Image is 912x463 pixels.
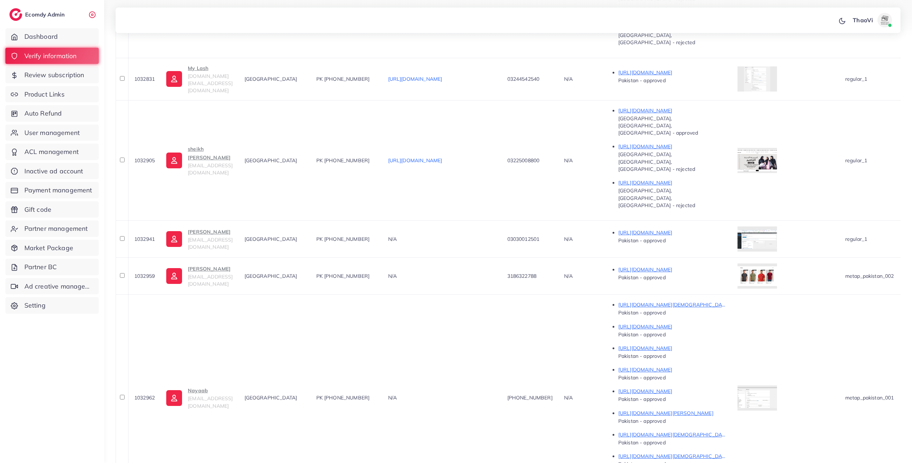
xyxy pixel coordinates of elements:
[24,224,88,233] span: Partner management
[25,11,66,18] h2: Ecomdy Admin
[845,157,867,164] span: regular_1
[134,76,155,82] span: 1032831
[618,237,666,244] span: Pakistan - approved
[24,147,79,156] span: ACL management
[245,157,297,164] span: [GEOGRAPHIC_DATA]
[737,388,777,408] img: img uploaded
[24,32,58,41] span: Dashboard
[388,76,442,82] a: [URL][DOMAIN_NAME]
[5,201,99,218] a: Gift code
[5,278,99,295] a: Ad creative management
[188,73,233,94] span: [DOMAIN_NAME][EMAIL_ADDRESS][DOMAIN_NAME]
[744,66,770,92] img: img uploaded
[316,236,370,242] span: PK [PHONE_NUMBER]
[166,231,182,247] img: ic-user-info.36bf1079.svg
[5,144,99,160] a: ACL management
[507,394,553,401] span: [PHONE_NUMBER]
[24,128,80,137] span: User management
[507,236,540,242] span: 03030012501
[188,145,233,162] p: sheikh [PERSON_NAME]
[618,106,726,115] p: [URL][DOMAIN_NAME]
[737,149,777,171] img: img uploaded
[24,301,46,310] span: Setting
[245,76,297,82] span: [GEOGRAPHIC_DATA]
[564,157,573,164] span: N/A
[316,273,370,279] span: PK [PHONE_NUMBER]
[618,151,695,172] span: [GEOGRAPHIC_DATA], [GEOGRAPHIC_DATA], [GEOGRAPHIC_DATA] - rejected
[388,394,397,401] span: N/A
[166,64,233,94] a: My Lash[DOMAIN_NAME][EMAIL_ADDRESS][DOMAIN_NAME]
[507,76,540,82] span: 03244542540
[9,8,22,21] img: logo
[316,76,370,82] span: PK [PHONE_NUMBER]
[507,273,537,279] span: 3186322788
[134,394,155,401] span: 1032962
[5,297,99,314] a: Setting
[24,282,93,291] span: Ad creative management
[618,322,726,331] p: [URL][DOMAIN_NAME]
[188,273,233,287] span: [EMAIL_ADDRESS][DOMAIN_NAME]
[188,162,233,176] span: [EMAIL_ADDRESS][DOMAIN_NAME]
[188,395,233,409] span: [EMAIL_ADDRESS][DOMAIN_NAME]
[188,64,233,73] p: My Lash
[845,394,894,401] span: metap_pakistan_001
[5,125,99,141] a: User management
[564,273,573,279] span: N/A
[166,390,182,406] img: ic-user-info.36bf1079.svg
[24,90,65,99] span: Product Links
[316,157,370,164] span: PK [PHONE_NUMBER]
[618,228,726,237] p: [URL][DOMAIN_NAME]
[845,273,894,279] span: metap_pakistan_002
[853,16,873,24] p: ThaoVi
[166,228,233,251] a: [PERSON_NAME][EMAIL_ADDRESS][DOMAIN_NAME]
[564,236,573,242] span: N/A
[188,228,233,236] p: [PERSON_NAME]
[9,8,66,21] a: logoEcomdy Admin
[5,105,99,122] a: Auto Refund
[618,396,666,402] span: Pakistan - approved
[5,48,99,64] a: Verify information
[245,394,297,401] span: [GEOGRAPHIC_DATA]
[618,331,666,338] span: Pakistan - approved
[618,365,726,374] p: [URL][DOMAIN_NAME]
[618,353,666,359] span: Pakistan - approved
[24,70,84,80] span: Review subscription
[618,452,726,460] p: [URL][DOMAIN_NAME][DEMOGRAPHIC_DATA]
[245,273,297,279] span: [GEOGRAPHIC_DATA]
[24,205,51,214] span: Gift code
[618,418,666,424] span: Pakistan - approved
[388,157,442,164] a: [URL][DOMAIN_NAME]
[24,243,73,253] span: Market Package
[618,178,726,187] p: [URL][DOMAIN_NAME]
[388,236,397,242] span: N/A
[5,67,99,83] a: Review subscription
[618,430,726,439] p: [URL][DOMAIN_NAME][DEMOGRAPHIC_DATA]
[134,273,155,279] span: 1032959
[618,142,726,151] p: [URL][DOMAIN_NAME]
[134,236,155,242] span: 1032941
[5,28,99,45] a: Dashboard
[188,237,233,250] span: [EMAIL_ADDRESS][DOMAIN_NAME]
[849,13,895,27] a: ThaoViavatar
[564,76,573,82] span: N/A
[166,386,233,410] a: Nayaab[EMAIL_ADDRESS][DOMAIN_NAME]
[188,265,233,273] p: [PERSON_NAME]
[618,374,666,381] span: Pakistan - approved
[5,163,99,179] a: Inactive ad account
[388,273,397,279] span: N/A
[878,13,892,27] img: avatar
[564,394,573,401] span: N/A
[618,309,666,316] span: Pakistan - approved
[618,265,726,274] p: [URL][DOMAIN_NAME]
[245,236,297,242] span: [GEOGRAPHIC_DATA]
[845,236,867,242] span: regular_1
[5,86,99,103] a: Product Links
[24,109,62,118] span: Auto Refund
[618,344,726,352] p: [URL][DOMAIN_NAME]
[24,51,77,61] span: Verify information
[618,274,666,281] span: Pakistan - approved
[166,71,182,87] img: ic-user-info.36bf1079.svg
[134,157,155,164] span: 1032905
[618,387,726,396] p: [URL][DOMAIN_NAME]
[618,68,726,77] p: [URL][DOMAIN_NAME]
